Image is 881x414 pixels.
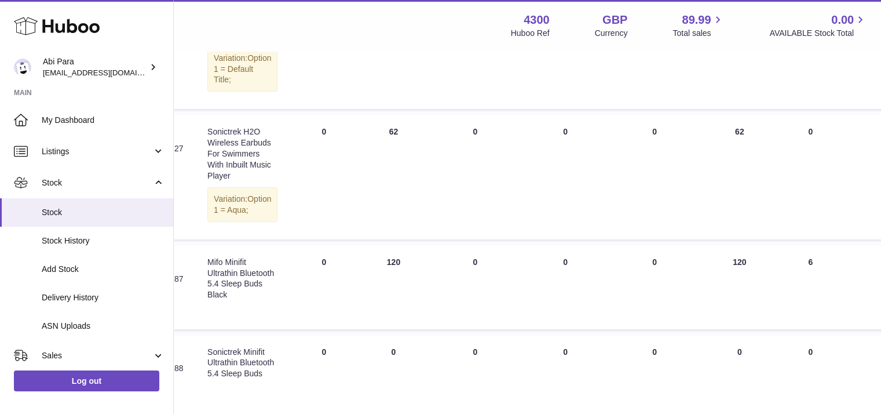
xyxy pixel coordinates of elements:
[428,245,522,329] td: 0
[42,115,164,126] span: My Dashboard
[42,292,164,303] span: Delivery History
[207,126,277,181] div: Sonictrek H2O Wireless Earbuds For Swimmers With Inbuilt Music Player
[779,245,842,329] td: 6
[214,53,271,85] span: Option 1 = Default Title;
[672,28,724,39] span: Total sales
[289,115,359,239] td: 0
[595,28,628,39] div: Currency
[769,12,867,39] a: 0.00 AVAILABLE Stock Total
[511,28,550,39] div: Huboo Ref
[672,12,724,39] a: 89.99 Total sales
[359,115,428,239] td: 62
[42,146,152,157] span: Listings
[207,187,277,222] div: Variation:
[42,177,152,188] span: Stock
[14,59,31,76] img: Abi@mifo.co.uk
[524,12,550,28] strong: 4300
[602,12,627,28] strong: GBP
[652,127,657,136] span: 0
[214,194,271,215] span: Option 1 = Aqua;
[428,115,522,239] td: 0
[652,347,657,357] span: 0
[359,245,428,329] td: 120
[700,245,779,329] td: 120
[700,115,779,239] td: 62
[652,257,657,267] span: 0
[289,245,359,329] td: 0
[682,12,711,28] span: 89.99
[42,235,164,246] span: Stock History
[43,68,170,77] span: [EMAIL_ADDRESS][DOMAIN_NAME]
[42,264,164,275] span: Add Stock
[43,56,147,78] div: Abi Para
[207,347,277,380] div: Sonictrek Minifit Ultrathin Bluetooth 5.4 Sleep Buds
[14,371,159,391] a: Log out
[522,115,609,239] td: 0
[831,12,854,28] span: 0.00
[207,46,277,92] div: Variation:
[207,257,277,301] div: Mifo Minifit Ultrathin Bluetooth 5.4 Sleep Buds Black
[769,28,867,39] span: AVAILABLE Stock Total
[779,115,842,239] td: 0
[522,245,609,329] td: 0
[42,350,152,361] span: Sales
[42,207,164,218] span: Stock
[42,321,164,332] span: ASN Uploads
